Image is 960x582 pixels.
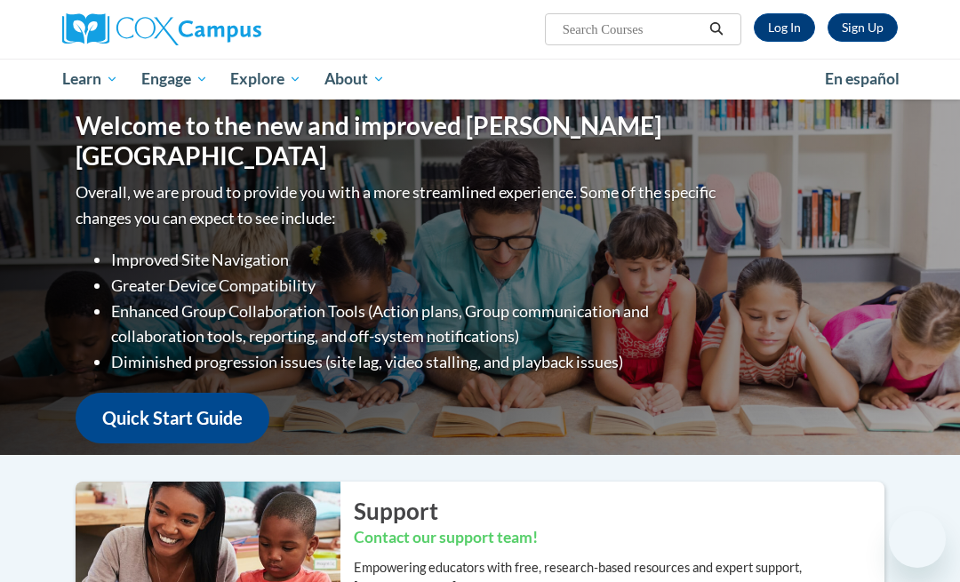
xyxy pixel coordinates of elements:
div: Main menu [49,59,911,100]
a: Cox Campus [62,13,323,45]
span: About [324,68,385,90]
a: En español [813,60,911,98]
h3: Contact our support team! [354,527,884,549]
h1: Welcome to the new and improved [PERSON_NAME][GEOGRAPHIC_DATA] [76,111,720,171]
button: Search [703,19,730,40]
a: Register [828,13,898,42]
span: Learn [62,68,118,90]
li: Enhanced Group Collaboration Tools (Action plans, Group communication and collaboration tools, re... [111,299,720,350]
iframe: Button to launch messaging window [889,511,946,568]
a: Explore [219,59,313,100]
a: Log In [754,13,815,42]
span: Engage [141,68,208,90]
h2: Support [354,495,884,527]
a: About [313,59,396,100]
a: Quick Start Guide [76,393,269,443]
p: Overall, we are proud to provide you with a more streamlined experience. Some of the specific cha... [76,179,720,231]
img: Cox Campus [62,13,261,45]
li: Greater Device Compatibility [111,273,720,299]
span: En español [825,69,900,88]
span: Explore [230,68,301,90]
a: Learn [51,59,130,100]
a: Engage [130,59,220,100]
li: Improved Site Navigation [111,247,720,273]
li: Diminished progression issues (site lag, video stalling, and playback issues) [111,349,720,375]
input: Search Courses [561,19,703,40]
